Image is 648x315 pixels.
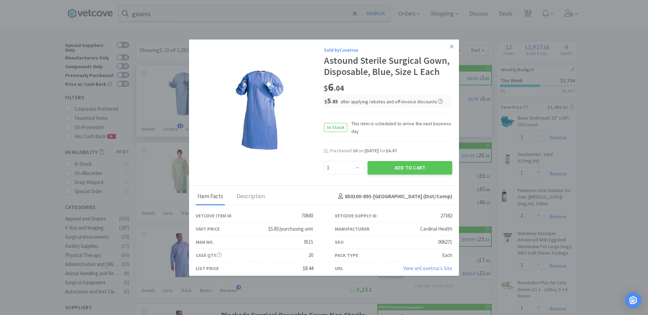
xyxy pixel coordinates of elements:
div: 27382 [440,212,452,220]
span: $6.07 [386,148,397,154]
div: URL [335,265,343,272]
div: Open Intercom Messenger [625,292,641,308]
div: Pack Type [335,252,358,259]
span: This item is scheduled to arrive the next business day [347,120,452,135]
span: $ [324,83,328,93]
span: [DATE] [364,148,379,154]
div: Purchased on for [330,148,452,154]
span: . 83 [331,98,338,105]
div: $5.83/purchasing unit [268,225,313,233]
img: b02a01f49f7e44ddb30ad33917e3eb0d_27382.png [233,68,287,153]
div: 006271 [438,238,452,246]
div: Man No. [196,238,214,246]
div: Vetcove Supply ID [335,212,377,219]
span: $ [324,98,327,105]
div: Description [235,188,267,205]
div: Cardinal Health [420,225,452,233]
div: 20 [308,251,313,259]
span: 5 [324,96,338,105]
span: In Stock [324,123,347,132]
h4: 850100-893 - [GEOGRAPHIC_DATA] (Dist/Comp) [335,192,452,201]
div: Manufacturer [335,225,370,233]
div: Sold by Covetrus [324,46,452,54]
div: $8.44 [303,264,313,272]
div: 70843 [301,212,313,220]
div: Item Facts [196,188,225,205]
span: 6 [324,80,344,94]
div: Unit Price [196,225,220,233]
span: . 04 [334,83,344,93]
a: View onCovetrus's Site [403,265,452,271]
div: Case Qty. [196,252,222,259]
div: 9515 [304,238,313,246]
div: SKU [335,238,344,246]
div: Astound Sterile Surgical Gown, Disposable, Blue, Size L Each [324,55,452,78]
button: Add to Cart [368,161,452,175]
div: Each [442,251,452,259]
span: 10 [353,148,357,154]
span: after applying rebates and off-invoice discounts [341,99,443,105]
div: List Price [196,265,219,272]
div: Vetcove Item ID [196,212,232,219]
